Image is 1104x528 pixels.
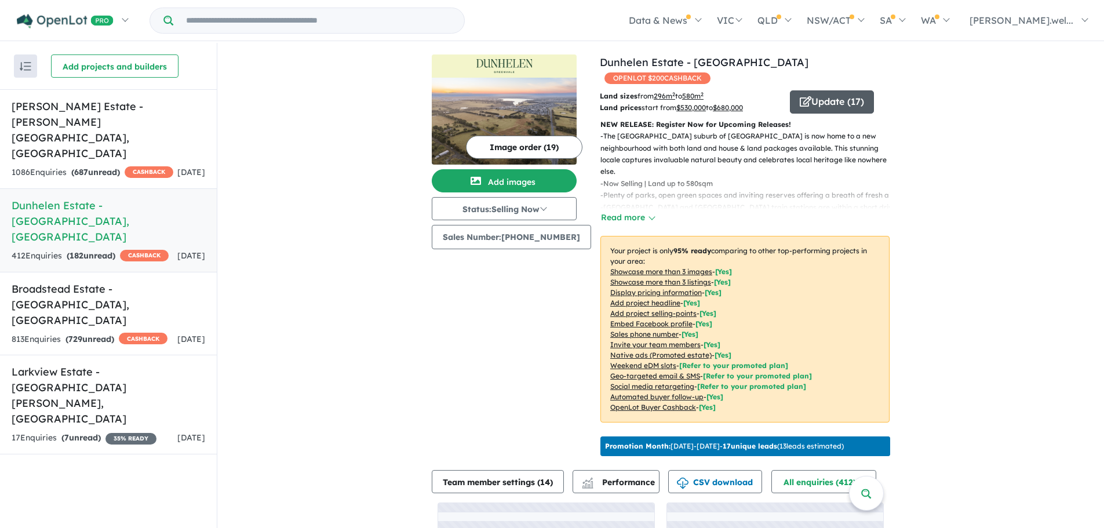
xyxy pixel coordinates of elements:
p: from [600,90,781,102]
button: CSV download [668,470,762,493]
h5: Broadstead Estate - [GEOGRAPHIC_DATA] , [GEOGRAPHIC_DATA] [12,281,205,328]
h5: [PERSON_NAME] Estate - [PERSON_NAME][GEOGRAPHIC_DATA] , [GEOGRAPHIC_DATA] [12,99,205,161]
div: 17 Enquir ies [12,431,156,445]
u: Add project selling-points [610,309,697,318]
span: 687 [74,167,88,177]
img: Dunhelen Estate - Greenvale Logo [436,59,572,73]
span: [Yes] [706,392,723,401]
img: sort.svg [20,62,31,71]
button: Image order (19) [466,136,582,159]
span: 182 [70,250,83,261]
img: Openlot PRO Logo White [17,14,114,28]
span: OPENLOT $ 200 CASHBACK [604,72,711,84]
span: CASHBACK [120,250,169,261]
span: 729 [68,334,82,344]
button: Status:Selling Now [432,197,577,220]
span: 7 [64,432,69,443]
span: [DATE] [177,334,205,344]
u: Showcase more than 3 images [610,267,712,276]
p: - The [GEOGRAPHIC_DATA] suburb of [GEOGRAPHIC_DATA] is now home to a new neighbourhood with both ... [600,130,899,178]
u: Embed Facebook profile [610,319,693,328]
a: Dunhelen Estate - [GEOGRAPHIC_DATA] [600,56,808,69]
p: - Now Selling | Land up to 580sqm [600,178,899,190]
span: [ Yes ] [699,309,716,318]
span: [Yes] [699,403,716,412]
span: CASHBACK [125,166,173,178]
div: 1086 Enquir ies [12,166,173,180]
img: download icon [677,478,688,489]
span: [PERSON_NAME].wel... [970,14,1073,26]
button: Sales Number:[PHONE_NUMBER] [432,225,591,249]
span: [ Yes ] [715,267,732,276]
h5: Dunhelen Estate - [GEOGRAPHIC_DATA] , [GEOGRAPHIC_DATA] [12,198,205,245]
strong: ( unread) [71,167,120,177]
u: Sales phone number [610,330,679,338]
a: Dunhelen Estate - Greenvale LogoDunhelen Estate - Greenvale [432,54,577,165]
button: Read more [600,211,655,224]
input: Try estate name, suburb, builder or developer [176,8,462,33]
span: [DATE] [177,250,205,261]
sup: 2 [672,91,675,97]
span: [ Yes ] [714,278,731,286]
p: Your project is only comparing to other top-performing projects in your area: - - - - - - - - - -... [600,236,890,423]
span: [ Yes ] [704,340,720,349]
u: Weekend eDM slots [610,361,676,370]
button: Add projects and builders [51,54,178,78]
b: Land prices [600,103,642,112]
u: $ 680,000 [713,103,743,112]
span: [DATE] [177,167,205,177]
img: bar-chart.svg [582,481,593,489]
button: All enquiries (412) [771,470,876,493]
img: Dunhelen Estate - Greenvale [432,78,577,165]
strong: ( unread) [61,432,101,443]
u: $ 530,000 [676,103,706,112]
u: OpenLot Buyer Cashback [610,403,696,412]
span: 35 % READY [105,433,156,445]
u: Native ads (Promoted estate) [610,351,712,359]
p: start from [600,102,781,114]
span: 14 [540,477,550,487]
span: [Refer to your promoted plan] [703,372,812,380]
span: [Refer to your promoted plan] [697,382,806,391]
u: Geo-targeted email & SMS [610,372,700,380]
div: 813 Enquir ies [12,333,167,347]
u: Display pricing information [610,288,702,297]
span: [Refer to your promoted plan] [679,361,788,370]
div: 412 Enquir ies [12,249,169,263]
p: [DATE] - [DATE] - ( 13 leads estimated) [605,441,844,451]
button: Update (17) [790,90,874,114]
u: Add project headline [610,298,680,307]
u: Social media retargeting [610,382,694,391]
b: Land sizes [600,92,637,100]
u: Automated buyer follow-up [610,392,704,401]
sup: 2 [701,91,704,97]
p: - [GEOGRAPHIC_DATA] and [GEOGRAPHIC_DATA] train stations are within a short drive, bus stop 543 i... [600,202,899,237]
span: to [706,103,743,112]
img: line-chart.svg [582,478,593,484]
strong: ( unread) [65,334,114,344]
span: [ Yes ] [683,298,700,307]
span: CASHBACK [119,333,167,344]
p: NEW RELEASE: Register Now for Upcoming Releases! [600,119,890,130]
button: Performance [573,470,660,493]
span: [Yes] [715,351,731,359]
span: [ Yes ] [682,330,698,338]
u: 296 m [654,92,675,100]
span: [ Yes ] [705,288,722,297]
b: 17 unique leads [723,442,777,450]
span: Performance [584,477,655,487]
b: Promotion Month: [605,442,671,450]
button: Team member settings (14) [432,470,564,493]
p: - Plenty of parks, open green spaces and inviting reserves offering a breath of fresh air [600,190,899,201]
button: Add images [432,169,577,192]
u: Invite your team members [610,340,701,349]
span: to [675,92,704,100]
strong: ( unread) [67,250,115,261]
b: 95 % ready [673,246,711,255]
span: [DATE] [177,432,205,443]
u: 580 m [682,92,704,100]
h5: Larkview Estate - [GEOGRAPHIC_DATA][PERSON_NAME] , [GEOGRAPHIC_DATA] [12,364,205,427]
u: Showcase more than 3 listings [610,278,711,286]
span: [ Yes ] [695,319,712,328]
